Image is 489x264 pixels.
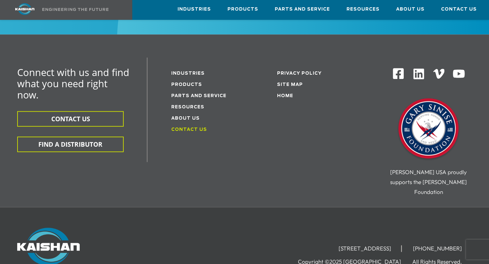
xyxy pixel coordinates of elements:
[42,8,108,11] img: Engineering the future
[171,105,204,109] a: Resources
[395,96,462,162] img: Gary Sinise Foundation
[227,6,258,13] span: Products
[171,94,226,98] a: Parts and service
[441,6,477,13] span: Contact Us
[277,83,303,87] a: Site Map
[346,0,380,18] a: Resources
[277,71,322,76] a: Privacy Policy
[433,69,444,78] img: Vimeo
[329,245,402,252] li: [STREET_ADDRESS]
[227,0,258,18] a: Products
[275,6,330,13] span: Parts and Service
[390,169,467,195] span: [PERSON_NAME] USA proudly supports the [PERSON_NAME] Foundation
[396,6,425,13] span: About Us
[277,94,293,98] a: Home
[412,67,425,80] img: Linkedin
[392,67,404,80] img: Facebook
[17,66,129,101] span: Connect with us and find what you need right now.
[171,116,200,121] a: About Us
[396,0,425,18] a: About Us
[346,6,380,13] span: Resources
[441,0,477,18] a: Contact Us
[171,128,207,132] a: Contact Us
[403,245,472,252] li: [PHONE_NUMBER]
[171,83,202,87] a: Products
[17,111,124,127] button: CONTACT US
[178,0,211,18] a: Industries
[178,6,211,13] span: Industries
[171,71,205,76] a: Industries
[17,136,124,152] button: FIND A DISTRIBUTOR
[275,0,330,18] a: Parts and Service
[452,67,465,80] img: Youtube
